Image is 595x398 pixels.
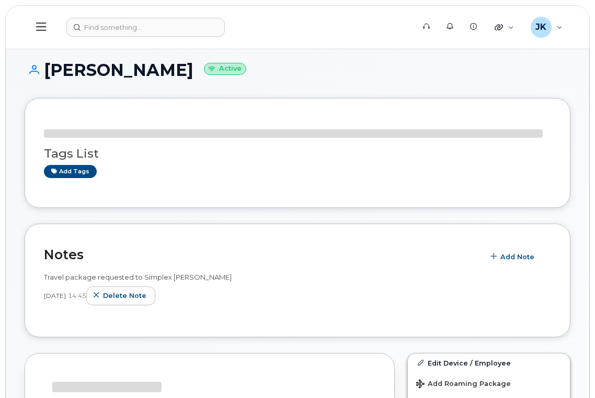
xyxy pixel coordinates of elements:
[416,380,511,390] span: Add Roaming Package
[500,252,534,262] span: Add Note
[408,353,570,372] a: Edit Device / Employee
[25,61,570,79] h1: [PERSON_NAME]
[86,286,155,305] button: Delete note
[44,291,66,300] span: [DATE]
[103,291,146,301] span: Delete note
[44,147,551,160] h3: Tags List
[204,63,246,75] small: Active
[44,165,97,178] a: Add tags
[44,273,232,281] span: Travel package requested to Simplex [PERSON_NAME]
[408,372,570,394] button: Add Roaming Package
[484,247,543,266] button: Add Note
[44,247,478,262] h2: Notes
[68,291,86,300] span: 14:45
